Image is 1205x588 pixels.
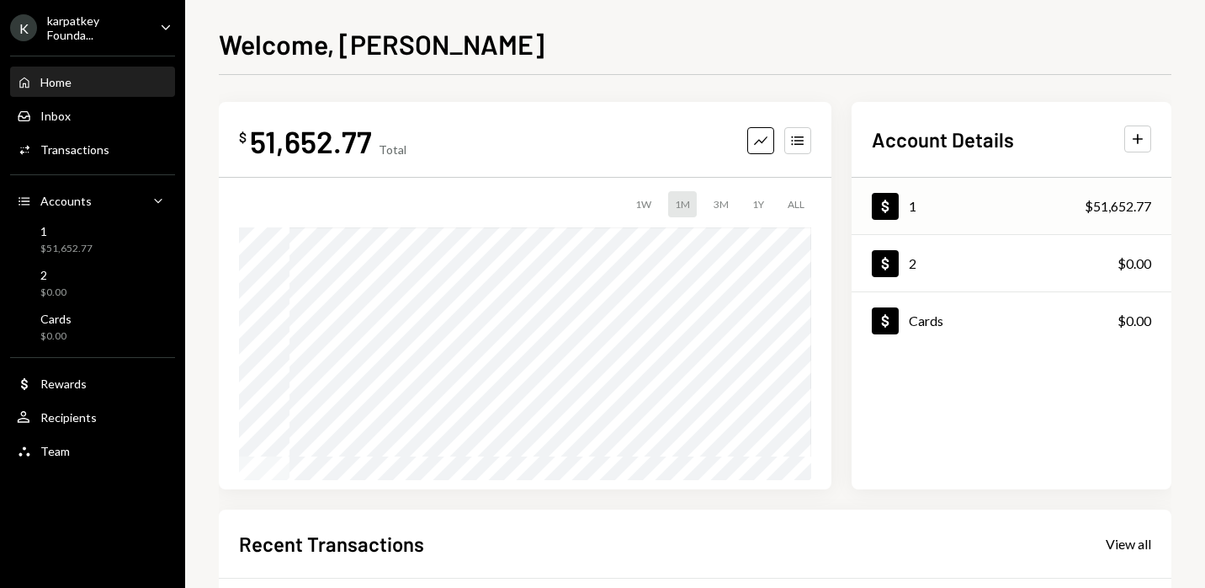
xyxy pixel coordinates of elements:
[239,530,424,558] h2: Recent Transactions
[10,219,175,259] a: 1$51,652.77
[10,134,175,164] a: Transactions
[746,191,771,217] div: 1Y
[40,242,93,256] div: $51,652.77
[10,263,175,303] a: 2$0.00
[1117,254,1151,274] div: $0.00
[40,224,93,238] div: 1
[379,142,406,157] div: Total
[10,402,175,432] a: Recipients
[668,191,697,217] div: 1M
[852,178,1171,234] a: 1$51,652.77
[40,286,66,300] div: $0.00
[40,75,72,89] div: Home
[872,126,1014,153] h2: Account Details
[629,191,658,217] div: 1W
[10,436,175,466] a: Team
[40,142,109,157] div: Transactions
[707,191,735,217] div: 3M
[40,268,66,282] div: 2
[10,14,37,41] div: K
[852,235,1171,291] a: 2$0.00
[10,368,175,398] a: Rewards
[1085,196,1151,216] div: $51,652.77
[40,312,72,326] div: Cards
[40,377,87,391] div: Rewards
[10,307,175,347] a: Cards$0.00
[909,198,916,214] div: 1
[909,255,916,271] div: 2
[909,313,943,329] div: Cards
[239,129,247,146] div: $
[40,109,71,123] div: Inbox
[1117,311,1151,331] div: $0.00
[47,13,146,42] div: karpatkey Founda...
[1106,534,1151,553] a: View all
[219,27,544,61] h1: Welcome, [PERSON_NAME]
[40,444,70,458] div: Team
[10,67,175,97] a: Home
[10,185,175,216] a: Accounts
[781,191,811,217] div: ALL
[40,194,92,208] div: Accounts
[250,122,372,160] div: 51,652.77
[40,410,97,425] div: Recipients
[40,329,72,344] div: $0.00
[1106,536,1151,553] div: View all
[10,100,175,131] a: Inbox
[852,292,1171,349] a: Cards$0.00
